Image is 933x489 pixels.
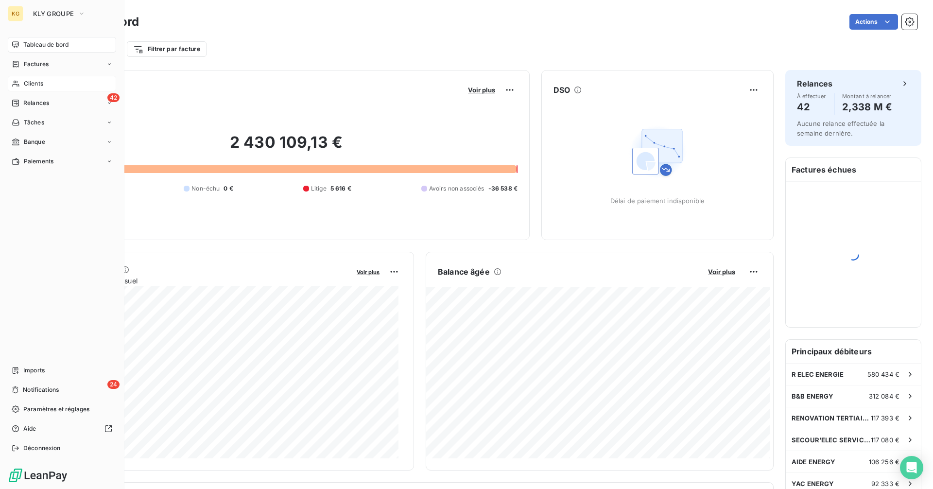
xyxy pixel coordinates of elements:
[33,10,74,17] span: KLY GROUPE
[797,120,884,137] span: Aucune relance effectuée la semaine dernière.
[869,392,899,400] span: 312 084 €
[55,133,518,162] h2: 2 430 109,13 €
[8,468,68,483] img: Logo LeanPay
[107,93,120,102] span: 42
[438,266,490,278] h6: Balance âgée
[8,56,116,72] a: Factures
[23,366,45,375] span: Imports
[354,267,382,276] button: Voir plus
[797,99,826,115] h4: 42
[792,392,834,400] span: B&B ENERGY
[867,370,899,378] span: 580 434 €
[797,78,832,89] h6: Relances
[786,340,921,363] h6: Principaux débiteurs
[23,99,49,107] span: Relances
[553,84,570,96] h6: DSO
[842,99,892,115] h4: 2,338 M €
[792,458,836,466] span: AIDE ENERGY
[792,370,844,378] span: R ELEC ENERGIE
[8,95,116,111] a: 42Relances
[24,79,43,88] span: Clients
[8,37,116,52] a: Tableau de bord
[24,157,53,166] span: Paiements
[107,380,120,389] span: 24
[786,158,921,181] h6: Factures échues
[708,268,735,276] span: Voir plus
[8,76,116,91] a: Clients
[705,267,738,276] button: Voir plus
[488,184,518,193] span: -36 538 €
[24,60,49,69] span: Factures
[797,93,826,99] span: À effectuer
[357,269,380,276] span: Voir plus
[8,363,116,378] a: Imports
[23,405,89,414] span: Paramètres et réglages
[8,402,116,417] a: Paramètres et réglages
[8,421,116,437] a: Aide
[24,118,44,127] span: Tâches
[468,86,495,94] span: Voir plus
[24,138,45,146] span: Banque
[23,40,69,49] span: Tableau de bord
[871,480,899,488] span: 92 333 €
[429,184,484,193] span: Avoirs non associés
[871,414,899,422] span: 117 393 €
[224,184,233,193] span: 0 €
[792,414,871,422] span: RENOVATION TERTIAIRE SERVICE
[8,6,23,21] div: KG
[871,436,899,444] span: 117 080 €
[792,436,871,444] span: SECOUR'ELEC SERVICES
[191,184,220,193] span: Non-échu
[311,184,327,193] span: Litige
[610,197,705,205] span: Délai de paiement indisponible
[8,115,116,130] a: Tâches
[23,385,59,394] span: Notifications
[330,184,351,193] span: 5 616 €
[842,93,892,99] span: Montant à relancer
[465,86,498,94] button: Voir plus
[8,154,116,169] a: Paiements
[23,424,36,433] span: Aide
[869,458,899,466] span: 106 256 €
[127,41,207,57] button: Filtrer par facture
[792,480,834,488] span: YAC ENERGY
[8,134,116,150] a: Banque
[23,444,61,453] span: Déconnexion
[849,14,898,30] button: Actions
[626,121,689,183] img: Empty state
[900,456,923,479] div: Open Intercom Messenger
[55,276,350,286] span: Chiffre d'affaires mensuel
